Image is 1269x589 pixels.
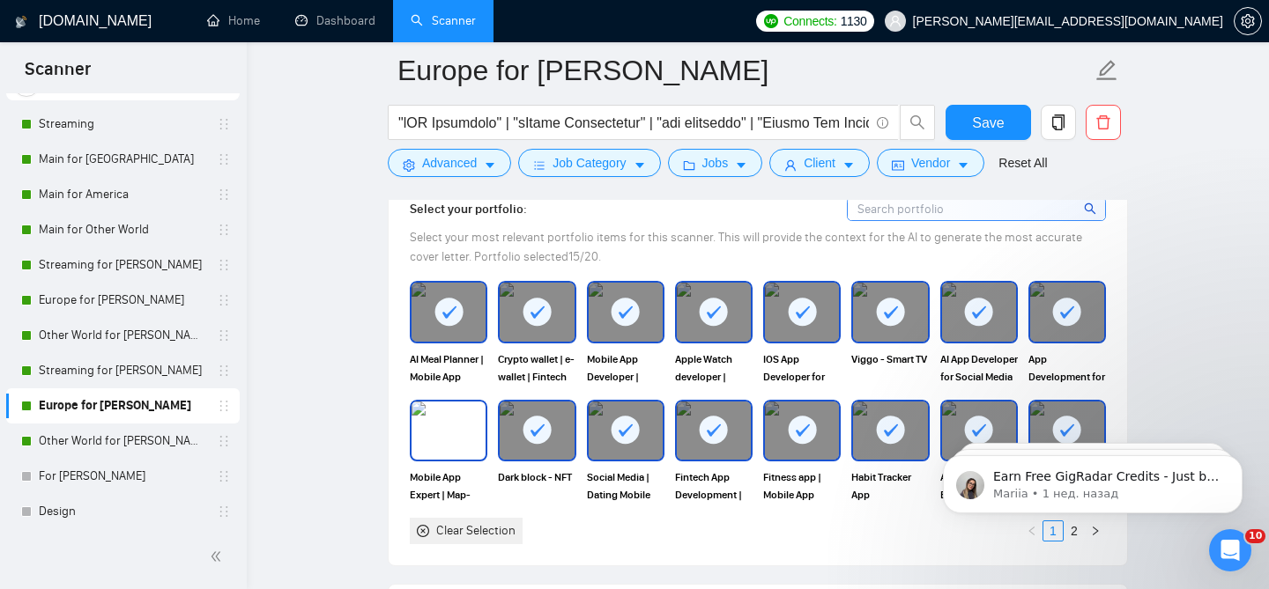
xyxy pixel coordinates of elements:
[764,14,778,28] img: upwork-logo.png
[295,13,375,28] a: dashboardDashboard
[877,149,984,177] button: idcardVendorcaret-down
[683,158,695,172] span: folder
[1234,14,1262,28] a: setting
[217,364,231,378] span: holder
[217,293,231,307] span: holder
[851,350,929,386] span: Viggo - Smart TV
[587,468,664,504] span: Social Media | Dating Mobile App Developer | AI integration
[946,105,1031,140] button: Save
[916,418,1269,541] iframe: Intercom notifications сообщение
[417,525,429,537] span: close-circle
[217,223,231,237] span: holder
[39,142,206,177] a: Main for [GEOGRAPHIC_DATA]
[783,11,836,31] span: Connects:
[217,504,231,519] span: holder
[39,177,206,212] a: Main for America
[940,350,1018,386] span: AI App Developer for Social Media App
[675,350,753,386] span: Apple Watch developer | Tracker App | UX/UI design+development
[1209,529,1251,571] iframe: Intercom live chat
[39,459,206,494] a: For [PERSON_NAME]
[217,152,231,166] span: holder
[498,468,575,504] span: Dark block - NFT
[410,350,487,386] span: AI Meal Planner | Mobile App Developer | Nutrition Planner
[702,153,729,173] span: Jobs
[411,13,476,28] a: searchScanner
[436,521,516,541] div: Clear Selection
[1041,105,1076,140] button: copy
[217,117,231,131] span: holder
[763,468,841,504] span: Fitness app | Mobile App Developer | IOS & Android
[39,318,206,353] a: Other World for [PERSON_NAME]
[848,198,1105,220] input: Search portfolio
[210,548,227,565] span: double-left
[217,328,231,342] span: holder
[1095,59,1118,82] span: edit
[15,8,27,36] img: logo
[842,158,855,172] span: caret-down
[972,112,1004,134] span: Save
[397,48,1092,92] input: Scanner name...
[841,11,867,31] span: 1130
[11,56,105,93] span: Scanner
[39,388,206,423] a: Europe for [PERSON_NAME]
[217,258,231,272] span: holder
[207,13,260,28] a: homeHome
[900,105,935,140] button: search
[39,247,206,283] a: Streaming for [PERSON_NAME]
[668,149,763,177] button: folderJobscaret-down
[410,468,487,504] span: Mobile App Expert | Map-Based | React Native & Native Development
[911,153,950,173] span: Vendor
[217,399,231,413] span: holder
[217,188,231,202] span: holder
[498,350,575,386] span: Crypto wallet | e-wallet | Fintech App Development | AI integration
[412,401,486,460] img: portfolio thumbnail image
[1234,7,1262,35] button: setting
[877,117,888,129] span: info-circle
[769,149,870,177] button: userClientcaret-down
[39,212,206,247] a: Main for Other World
[39,107,206,142] a: Streaming
[735,158,747,172] span: caret-down
[388,149,511,177] button: settingAdvancedcaret-down
[39,423,206,459] a: Other World for [PERSON_NAME]
[634,158,646,172] span: caret-down
[1235,14,1261,28] span: setting
[39,353,206,388] a: Streaming for [PERSON_NAME]
[217,469,231,483] span: holder
[39,283,206,318] a: Europe for [PERSON_NAME]
[410,230,1082,264] span: Select your most relevant portfolio items for this scanner. This will provide the context for the...
[484,158,496,172] span: caret-down
[1042,114,1075,130] span: copy
[410,202,527,217] span: Select your portfolio:
[1084,199,1099,218] span: search
[1086,105,1121,140] button: delete
[398,112,869,134] input: Search Freelance Jobs...
[763,350,841,386] span: IOS App Developer for Social Meda App: Hyprr
[1245,529,1265,543] span: 10
[422,153,477,173] span: Advanced
[892,158,904,172] span: idcard
[675,468,753,504] span: Fintech App Development | Rise Bank | E-Wallet
[1028,350,1106,386] span: App Development for IOS & Android | GPS tracking | Camera | Compass
[851,468,929,504] span: Habit Tracker App development | IOS & Android
[217,434,231,448] span: holder
[957,158,969,172] span: caret-down
[39,494,206,529] a: Design
[901,114,934,130] span: search
[403,158,415,172] span: setting
[587,350,664,386] span: Mobile App Developer | Education App | Swift, SwiftUI, Kotlin
[1087,114,1120,130] span: delete
[998,153,1047,173] a: Reset All
[784,158,797,172] span: user
[533,158,545,172] span: bars
[889,15,902,27] span: user
[804,153,835,173] span: Client
[553,153,626,173] span: Job Category
[518,149,660,177] button: barsJob Categorycaret-down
